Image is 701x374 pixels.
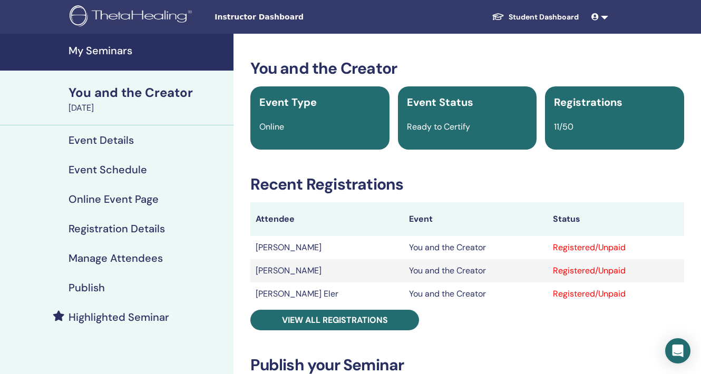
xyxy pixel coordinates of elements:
h3: Recent Registrations [250,175,684,194]
h4: Online Event Page [69,193,159,205]
div: Registered/Unpaid [553,241,679,254]
h4: Event Details [69,134,134,146]
div: Open Intercom Messenger [665,338,690,363]
span: 11/50 [554,121,573,132]
td: [PERSON_NAME] [250,236,404,259]
span: Ready to Certify [407,121,470,132]
span: Registrations [554,95,622,109]
h3: You and the Creator [250,59,684,78]
td: You and the Creator [404,259,548,282]
h4: Highlighted Seminar [69,311,169,323]
th: Status [548,202,684,236]
h4: Publish [69,281,105,294]
td: You and the Creator [404,282,548,306]
h4: Registration Details [69,222,165,235]
span: Online [259,121,284,132]
td: [PERSON_NAME] Eler [250,282,404,306]
img: logo.png [70,5,196,29]
div: [DATE] [69,102,227,114]
th: Event [404,202,548,236]
div: You and the Creator [69,84,227,102]
h4: My Seminars [69,44,227,57]
a: Student Dashboard [483,7,587,27]
td: You and the Creator [404,236,548,259]
th: Attendee [250,202,404,236]
h4: Event Schedule [69,163,147,176]
img: graduation-cap-white.svg [492,12,504,21]
div: Registered/Unpaid [553,288,679,300]
a: View all registrations [250,310,419,330]
span: View all registrations [282,314,388,326]
td: [PERSON_NAME] [250,259,404,282]
span: Instructor Dashboard [215,12,373,23]
a: You and the Creator[DATE] [62,84,233,114]
h4: Manage Attendees [69,252,163,264]
span: Event Status [407,95,473,109]
div: Registered/Unpaid [553,264,679,277]
span: Event Type [259,95,317,109]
